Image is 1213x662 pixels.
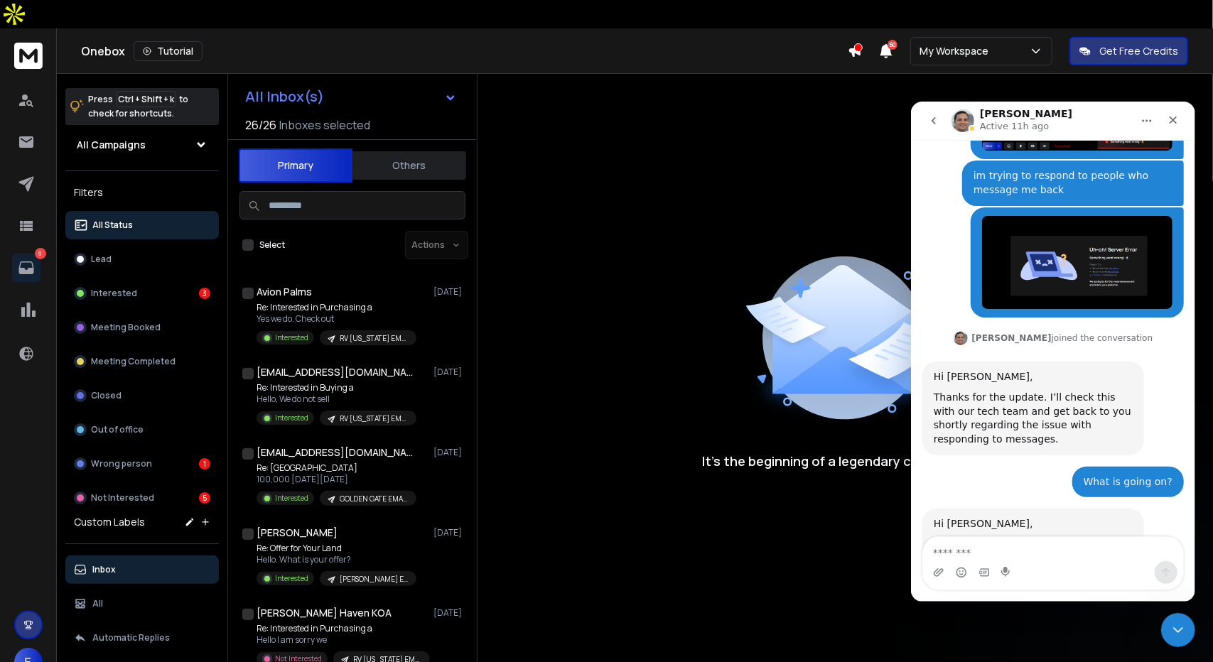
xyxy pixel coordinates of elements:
[22,465,33,477] button: Upload attachment
[92,598,103,609] p: All
[352,150,466,181] button: Others
[116,91,176,107] span: Ctrl + Shift + k
[65,416,219,444] button: Out of office
[920,44,994,58] p: My Workspace
[92,219,133,231] p: All Status
[81,41,848,61] div: Onebox
[23,416,222,430] div: Hi [PERSON_NAME],
[91,356,176,367] p: Meeting Completed
[257,526,338,540] h1: [PERSON_NAME]
[23,23,34,34] img: logo_orange.svg
[257,623,427,634] p: Re: Interested in Purchasing a
[65,245,219,273] button: Lead
[65,555,219,584] button: Inbox
[74,515,145,529] h3: Custom Labels
[199,492,210,504] div: 5
[245,116,276,134] span: 26 / 26
[92,564,116,575] p: Inbox
[65,183,219,202] h3: Filters
[257,474,416,485] p: 100,000 [DATE][DATE]
[134,41,203,61] button: Tutorial
[54,84,127,93] div: Domain Overview
[199,458,210,470] div: 1
[275,573,308,584] p: Interested
[275,332,308,343] p: Interested
[11,407,273,546] div: Raj says…
[340,574,408,585] p: [PERSON_NAME] EMAILS
[90,465,102,477] button: Start recording
[257,543,416,554] p: Re: Offer for Your Land
[12,435,272,460] textarea: Message…
[91,390,122,401] p: Closed
[65,313,219,342] button: Meeting Booked
[91,458,152,470] p: Wrong person
[11,407,233,515] div: Hi [PERSON_NAME],Thanks for following up. I’ve already passed this issue to our tech team. They a...
[433,367,465,378] p: [DATE]
[65,484,219,512] button: Not Interested5
[65,450,219,478] button: Wrong person1
[157,84,239,93] div: Keywords by Traffic
[65,131,219,159] button: All Campaigns
[275,413,308,423] p: Interested
[65,347,219,376] button: Meeting Completed
[65,279,219,308] button: Interested3
[257,313,416,325] p: Yes we do. Check out
[340,413,408,424] p: RV [US_STATE] EMAILS
[257,302,416,313] p: Re: Interested in Purchasing a
[68,465,79,477] button: Gif picker
[88,92,188,121] p: Press to check for shortcuts.
[275,493,308,504] p: Interested
[244,460,266,482] button: Send a message…
[279,116,370,134] h3: Inboxes selected
[257,554,416,565] p: Hello. What is your offer?
[888,40,897,50] span: 50
[35,248,46,259] p: 9
[65,381,219,410] button: Closed
[257,365,413,379] h1: [EMAIL_ADDRESS][DOMAIN_NAME]
[257,394,416,405] p: Hello, We do not sell
[45,465,56,477] button: Emoji picker
[234,82,468,111] button: All Inbox(s)
[911,102,1195,602] iframe: Intercom live chat
[92,632,170,644] p: Automatic Replies
[77,138,146,152] h1: All Campaigns
[257,445,413,460] h1: [EMAIL_ADDRESS][DOMAIN_NAME]
[239,148,352,183] button: Primary
[1069,37,1188,65] button: Get Free Credits
[257,606,392,620] h1: [PERSON_NAME] Haven KOA
[257,462,416,474] p: Re: [GEOGRAPHIC_DATA]
[257,634,427,646] p: Hello I am sorry we
[340,494,408,504] p: GOLDEN GATE EMAILS
[141,82,153,94] img: tab_keywords_by_traffic_grey.svg
[257,382,416,394] p: Re: Interested in Buying a
[259,239,285,251] label: Select
[340,333,408,344] p: RV [US_STATE] EMAILS
[199,288,210,299] div: 3
[703,451,988,471] p: It’s the beginning of a legendary conversation
[91,424,144,435] p: Out of office
[12,254,41,282] a: 9
[65,624,219,652] button: Automatic Replies
[37,37,101,48] div: Domain: [URL]
[91,254,112,265] p: Lead
[245,89,324,104] h1: All Inbox(s)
